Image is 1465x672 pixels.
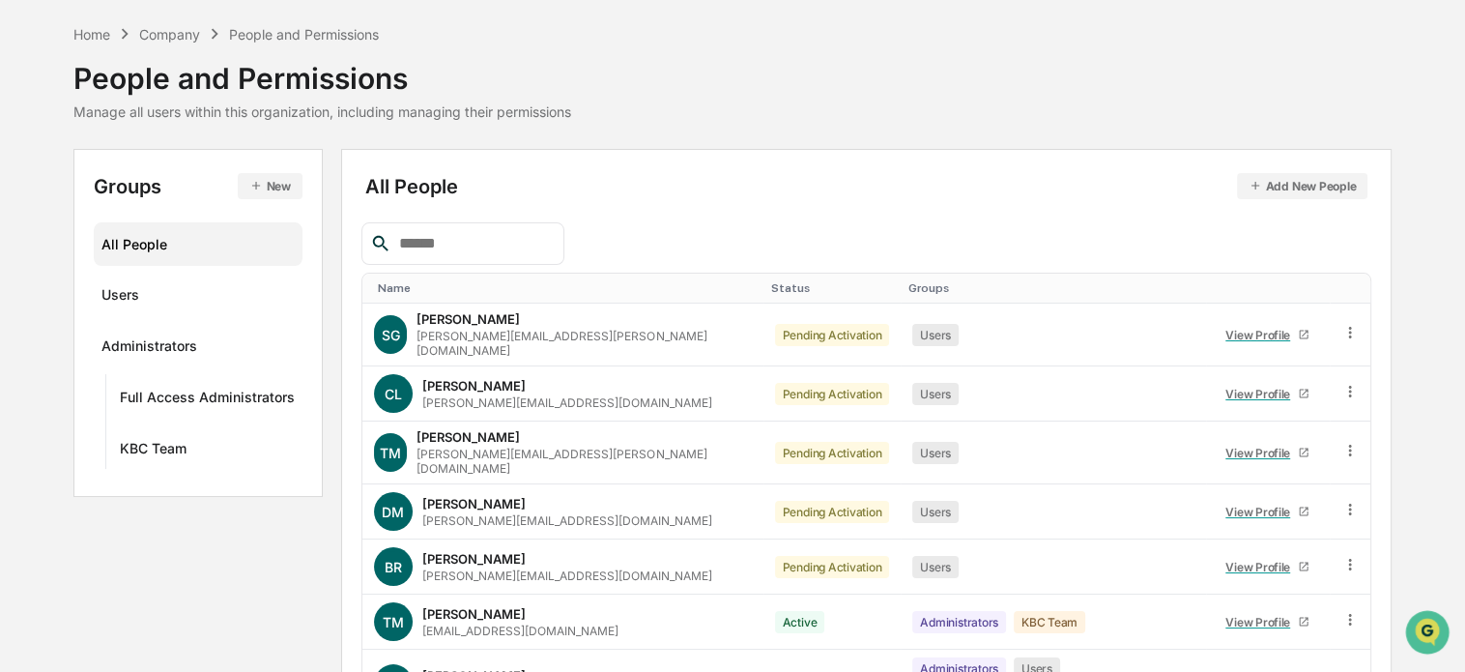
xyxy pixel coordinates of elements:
div: People and Permissions [229,26,379,43]
a: 🖐️Preclearance [12,235,132,270]
a: 🗄️Attestations [132,235,247,270]
div: KBC Team [120,440,187,463]
div: Pending Activation [775,442,890,464]
a: View Profile [1218,552,1318,582]
div: Toggle SortBy [771,281,894,295]
span: Preclearance [39,243,125,262]
iframe: Open customer support [1403,608,1455,660]
div: [PERSON_NAME] [417,311,520,327]
div: We're available if you need us! [66,166,244,182]
div: View Profile [1225,560,1298,574]
div: Pending Activation [775,383,890,405]
span: SG [381,327,399,343]
a: View Profile [1218,497,1318,527]
div: View Profile [1225,328,1298,342]
div: View Profile [1225,387,1298,401]
div: View Profile [1225,505,1298,519]
div: Company [139,26,200,43]
div: View Profile [1225,446,1298,460]
div: [PERSON_NAME][EMAIL_ADDRESS][DOMAIN_NAME] [422,569,712,583]
div: [PERSON_NAME] [417,429,520,445]
a: View Profile [1218,379,1318,409]
div: All People [365,173,1368,199]
div: Users [912,442,959,464]
button: New [238,173,302,199]
div: Users [912,324,959,346]
div: Toggle SortBy [908,281,1197,295]
a: View Profile [1218,607,1318,637]
span: TM [383,614,404,630]
div: 🖐️ [19,245,35,260]
div: Pending Activation [775,556,890,578]
span: DM [382,504,404,520]
div: [PERSON_NAME] [422,606,526,622]
div: Users [912,383,959,405]
span: Data Lookup [39,279,122,299]
a: 🔎Data Lookup [12,272,129,307]
img: 1746055101610-c473b297-6a78-478c-a979-82029cc54cd1 [19,147,54,182]
a: View Profile [1218,438,1318,468]
span: TM [380,445,401,461]
span: BR [385,559,402,575]
div: Toggle SortBy [1345,281,1364,295]
div: [PERSON_NAME] [422,378,526,394]
div: Pending Activation [775,324,890,346]
div: Users [912,556,959,578]
div: KBC Team [1014,611,1085,633]
a: Powered byPylon [136,326,234,341]
div: [PERSON_NAME] [422,496,526,511]
div: Pending Activation [775,501,890,523]
span: Attestations [159,243,240,262]
div: View Profile [1225,615,1298,629]
div: Groups [94,173,302,199]
div: Active [775,611,825,633]
div: Users [101,286,139,309]
div: Toggle SortBy [1214,281,1322,295]
div: Full Access Administrators [120,389,295,412]
div: Administrators [912,611,1006,633]
a: View Profile [1218,320,1318,350]
p: How can we help? [19,40,352,71]
button: Add New People [1237,173,1368,199]
div: [PERSON_NAME][EMAIL_ADDRESS][DOMAIN_NAME] [422,513,712,528]
span: CL [385,386,402,402]
button: Start new chat [329,153,352,176]
div: People and Permissions [73,45,571,96]
div: Toggle SortBy [378,281,756,295]
div: [PERSON_NAME][EMAIL_ADDRESS][DOMAIN_NAME] [422,395,712,410]
div: All People [101,228,295,260]
div: Home [73,26,110,43]
div: 🗄️ [140,245,156,260]
div: [PERSON_NAME][EMAIL_ADDRESS][PERSON_NAME][DOMAIN_NAME] [417,447,751,476]
span: Pylon [192,327,234,341]
div: 🔎 [19,281,35,297]
div: Administrators [101,337,197,361]
div: [PERSON_NAME][EMAIL_ADDRESS][PERSON_NAME][DOMAIN_NAME] [417,329,751,358]
div: Start new chat [66,147,317,166]
div: Manage all users within this organization, including managing their permissions [73,103,571,120]
div: [PERSON_NAME] [422,551,526,567]
div: Users [912,501,959,523]
div: [EMAIL_ADDRESS][DOMAIN_NAME] [422,624,618,638]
